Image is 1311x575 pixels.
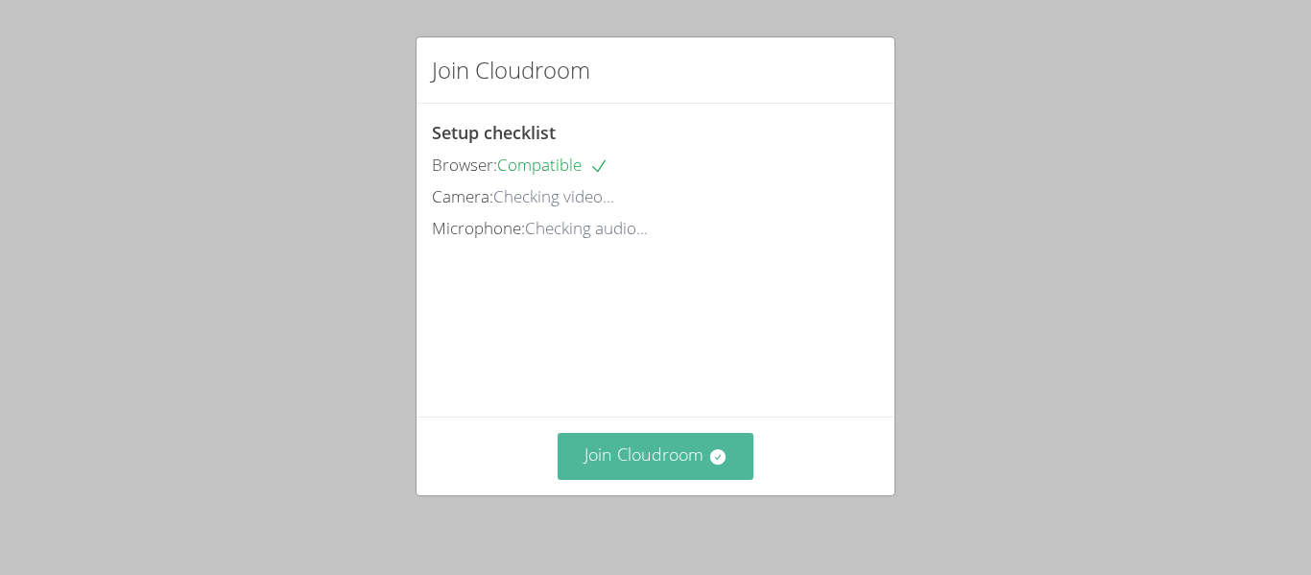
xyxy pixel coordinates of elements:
span: Microphone: [432,217,525,239]
span: Setup checklist [432,121,556,144]
h2: Join Cloudroom [432,53,590,87]
span: Camera: [432,185,493,207]
span: Compatible [497,154,608,176]
button: Join Cloudroom [558,433,754,480]
span: Browser: [432,154,497,176]
span: Checking audio... [525,217,648,239]
span: Checking video... [493,185,614,207]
